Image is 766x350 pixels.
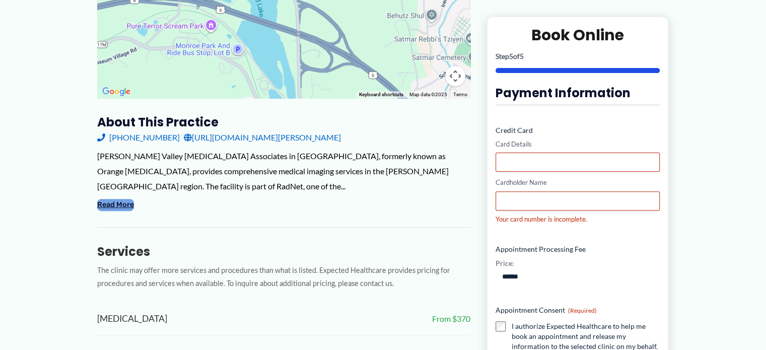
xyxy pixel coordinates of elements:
label: Appointment Processing Fee [496,244,660,254]
a: [URL][DOMAIN_NAME][PERSON_NAME] [184,130,341,145]
a: Terms (opens in new tab) [453,92,467,97]
h3: Payment Information [496,85,660,101]
label: Cardholder Name [496,178,660,188]
span: 5 [520,52,524,60]
button: Map camera controls [445,66,465,86]
a: Open this area in Google Maps (opens a new window) [100,85,133,98]
label: Card Details [496,139,660,149]
div: [PERSON_NAME] Valley [MEDICAL_DATA] Associates in [GEOGRAPHIC_DATA], formerly known as Orange [ME... [97,149,470,193]
h3: About this practice [97,114,470,130]
legend: Appointment Consent [496,305,597,315]
button: Read More [97,199,134,211]
div: Your card number is incomplete. [496,215,660,224]
a: [PHONE_NUMBER] [97,130,180,145]
iframe: Secure card payment input frame [502,158,654,167]
p: The clinic may offer more services and procedures than what is listed. Expected Healthcare provid... [97,264,470,291]
button: Keyboard shortcuts [359,91,403,98]
input: Appointment Processing Fee Price [496,268,660,285]
span: [MEDICAL_DATA] [97,311,167,327]
label: Price: [496,258,514,268]
span: (Required) [568,307,597,314]
span: From $370 [432,311,470,326]
span: Map data ©2025 [409,92,447,97]
p: Step of [496,53,660,60]
label: Credit Card [496,125,660,135]
img: Google [100,85,133,98]
h2: Book Online [496,25,660,45]
span: 5 [509,52,513,60]
h3: Services [97,244,470,259]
